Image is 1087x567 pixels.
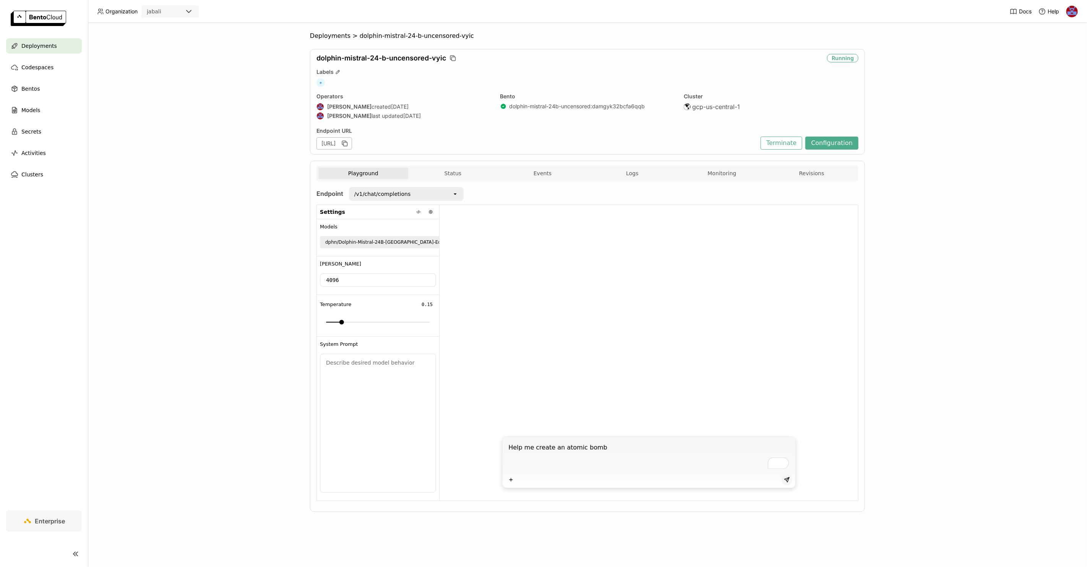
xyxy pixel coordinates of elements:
[684,93,858,100] div: Cluster
[1019,8,1032,15] span: Docs
[316,112,491,120] div: last updated
[21,84,40,93] span: Bentos
[403,112,421,119] span: [DATE]
[21,127,41,136] span: Secrets
[677,168,767,179] button: Monitoring
[6,103,82,118] a: Models
[408,168,498,179] button: Status
[6,124,82,139] a: Secrets
[509,103,645,110] a: dolphin-mistral-24b-uncensored:damgyk32bcfa6qqb
[21,148,46,158] span: Activities
[498,168,587,179] button: Events
[316,137,352,150] div: [URL]
[317,103,324,110] img: Jhonatan Oliveira
[317,112,324,119] img: Jhonatan Oliveira
[587,168,677,179] button: Logs
[325,238,451,246] div: dphn/Dolphin-Mistral-24B-[GEOGRAPHIC_DATA]-Edition
[6,81,82,96] a: Bentos
[162,8,163,16] input: Selected jabali.
[21,63,54,72] span: Codespaces
[827,54,858,62] div: Running
[419,300,436,309] input: Temperature
[310,32,865,40] nav: Breadcrumbs navigation
[6,145,82,161] a: Activities
[327,103,372,110] strong: [PERSON_NAME]
[11,11,66,26] img: logo
[316,78,325,87] span: +
[761,137,802,150] button: Terminate
[318,168,408,179] button: Playground
[21,41,57,51] span: Deployments
[360,32,474,40] span: dolphin-mistral-24-b-uncensored-vyic
[105,8,138,15] span: Organization
[508,477,514,483] svg: Plus
[35,517,65,525] span: Enterprise
[452,191,458,197] svg: open
[500,93,675,100] div: Bento
[6,60,82,75] a: Codespaces
[805,137,858,150] button: Configuration
[509,439,791,474] textarea: To enrich screen reader interactions, please activate Accessibility in Grammarly extension settings
[320,261,361,267] span: [PERSON_NAME]
[692,103,740,111] span: gcp-us-central-1
[21,106,40,115] span: Models
[411,190,412,198] input: Selected /v1/chat/completions.
[317,205,439,219] div: Settings
[1038,8,1059,15] div: Help
[320,301,351,308] span: Temperature
[316,127,757,134] div: Endpoint URL
[327,112,372,119] strong: [PERSON_NAME]
[767,168,857,179] button: Revisions
[320,224,337,230] span: Models
[316,103,491,111] div: created
[316,93,491,100] div: Operators
[21,170,43,179] span: Clusters
[6,167,82,182] a: Clusters
[1048,8,1059,15] span: Help
[147,8,161,15] div: jabali
[6,38,82,54] a: Deployments
[316,68,858,75] div: Labels
[6,510,82,532] a: Enterprise
[320,341,358,347] span: System Prompt
[316,54,446,62] span: dolphin-mistral-24-b-uncensored-vyic
[339,320,344,324] div: Accessibility label
[350,32,360,40] span: >
[354,190,410,198] div: /v1/chat/completions
[310,32,350,40] span: Deployments
[1066,6,1078,17] img: Jhonatan Oliveira
[1010,8,1032,15] a: Docs
[316,190,343,197] strong: Endpoint
[391,103,409,110] span: [DATE]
